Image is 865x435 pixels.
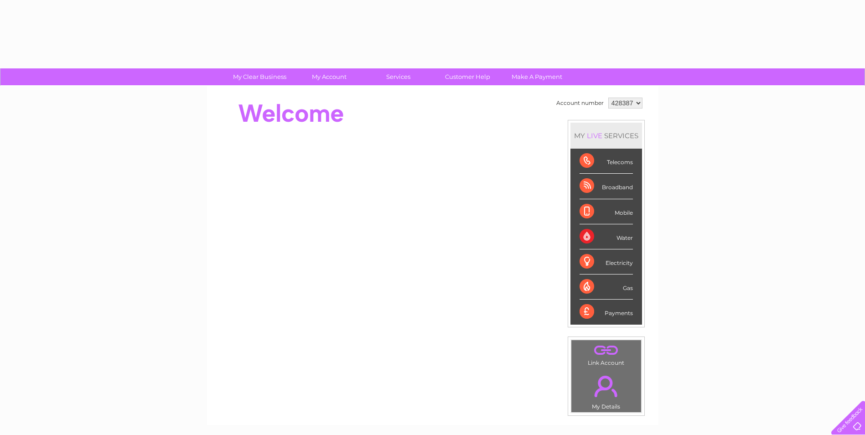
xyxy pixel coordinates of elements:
div: Broadband [580,174,633,199]
a: My Clear Business [222,68,297,85]
td: Link Account [571,340,642,368]
a: Customer Help [430,68,505,85]
div: Payments [580,300,633,324]
div: LIVE [585,131,604,140]
div: Water [580,224,633,249]
div: Telecoms [580,149,633,174]
a: Services [361,68,436,85]
a: . [574,342,639,358]
div: MY SERVICES [570,123,642,149]
td: Account number [554,95,606,111]
div: Mobile [580,199,633,224]
div: Electricity [580,249,633,274]
td: My Details [571,368,642,413]
a: My Account [291,68,367,85]
a: . [574,370,639,402]
div: Gas [580,274,633,300]
a: Make A Payment [499,68,575,85]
